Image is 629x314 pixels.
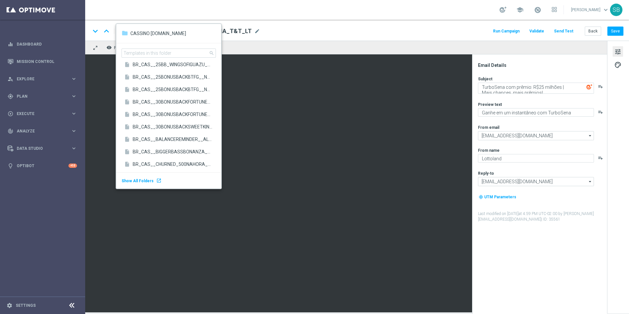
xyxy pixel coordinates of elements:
span: BR_CAS__30BONUSBACKFORTUNERABBIT__NVIP_EMA_TAC_GM_W16_ITE2 [133,111,213,117]
button: Run Campaign [492,27,521,36]
button: gps_fixed Plan keyboard_arrow_right [7,94,77,99]
a: Settings [16,304,36,307]
i: lightbulb [8,163,13,169]
label: From name [478,148,500,153]
span: palette [614,61,621,69]
span: Execute [17,112,71,116]
a: insert_drive_file BR_CAS__CHURNED_500NAHORA__NVIP_EMA_TAC_GM [122,159,216,170]
span: Analyze [17,129,71,133]
div: insert_drive_file [124,99,130,105]
button: playlist_add [598,155,603,161]
button: Validate [528,27,545,36]
i: track_changes [8,128,13,134]
span: BR_CAS__CHURNED_500NAHORA__NVIP_EMA_TAC_GM [133,161,213,167]
div: insert_drive_file [124,161,130,167]
i: keyboard_arrow_right [71,76,77,82]
span: BR_CAS__25BONUSBACKBTFG__NVIP_EMA_TAC_GM_W14 [133,74,213,80]
a: insert_drive_file BR_CAS__BIGGERBASSBONANZA_W14__NVIP_EMA_TAC_GM [122,146,216,157]
a: Mission Control [17,53,77,70]
label: Last modified on [DATE] at 4:59 PM UTC-02:00 by [PERSON_NAME][EMAIL_ADDRESS][DOMAIN_NAME] [478,211,606,222]
i: keyboard_arrow_right [71,128,77,134]
a: insert_drive_file BR_CAS__25BONUSBACKBTFG__NVIP_EMA_TAC_GM_W17_IT2 [122,84,216,95]
i: settings [7,303,12,308]
div: Explore [8,76,71,82]
button: play_circle_outline Execute keyboard_arrow_right [7,111,77,116]
div: insert_drive_file [124,149,130,155]
div: SB [610,4,622,16]
i: arrow_drop_down [587,177,594,186]
i: keyboard_arrow_down [90,26,100,36]
a: insert_drive_file BR_CAS__25BONUSBACKBTFG__NVIP_EMA_TAC_GM_W14 [122,71,216,83]
div: +10 [68,164,77,168]
a: insert_drive_file BR_CAS__BALANCEREMINDER__ALL_EMA_TAC_GM [122,134,216,145]
div: insert_drive_file [124,124,130,130]
span: Preview [114,46,128,50]
span: keyboard_arrow_down [602,6,609,13]
span: mode_edit [254,28,260,34]
div: Plan [8,93,71,99]
i: my_location [479,195,483,199]
a: insert_drive_file BR_CAS__30BONUSBACKSWEETKINGDOM__NVIP_EMA_TAC_GM_W19_IT2 [122,121,216,132]
i: keyboard_arrow_up [102,26,111,36]
span: BR_CAS__30BONUSBACKSWEETKINGDOM__NVIP_EMA_TAC_GM_W19_IT2 [133,124,213,130]
div: Dashboard [8,35,77,53]
button: person_search Explore keyboard_arrow_right [7,76,77,82]
i: keyboard_arrow_right [71,145,77,151]
span: BR_CAS__BIGGERBASSBONANZA_W14__NVIP_EMA_TAC_GM [133,148,213,155]
button: track_changes Analyze keyboard_arrow_right [7,128,77,134]
div: Email Details [478,62,606,68]
div: insert_drive_file [124,111,130,117]
button: palette [613,59,623,70]
a: insert_drive_file BR_CAS__30BONUSBACKFORTUNERABBIT__NVIP_EMA_TAC_GM_W15 [122,96,216,108]
button: Back [585,27,601,36]
div: insert_drive_file [124,136,130,142]
button: my_location UTM Parameters [478,193,517,201]
span: tune [614,48,621,56]
a: insert_drive_file BR_CAS__30BONUSBACKFORTUNERABBIT__NVIP_EMA_TAC_GM_W16_ITE2 [122,109,216,120]
img: optiGenie.svg [586,84,592,90]
input: Select [478,177,594,186]
span: BR_CAS__BALANCEREMINDER__ALL_EMA_TAC_GM [133,136,213,142]
div: Mission Control [8,53,77,70]
label: Subject [478,76,492,82]
i: keyboard_arrow_right [71,93,77,99]
button: equalizer Dashboard [7,42,77,47]
i: equalizer [8,41,13,47]
span: BR_CAS__25BONUSBACKBTFG__NVIP_EMA_TAC_GM_W17_IT2 [133,86,213,92]
a: Optibot [17,157,68,174]
span: Data Studio [17,147,71,150]
span: BR_CAS__30BONUSBACKFORTUNERABBIT__NVIP_EMA_TAC_GM_W15 [133,99,213,105]
i: keyboard_arrow_right [71,110,77,117]
button: remove_red_eye Preview [105,43,131,52]
a: [PERSON_NAME]keyboard_arrow_down [570,5,610,15]
a: insert_drive_file BR_CAS__25BB_WINGSOFIGUAZU__NVIP_EMA_TAC_GM_W20 [122,59,216,70]
div: launch [156,178,162,183]
div: Data Studio [8,146,71,151]
input: Templates in this folder [122,49,216,58]
button: playlist_add [598,84,603,89]
div: Data Studio keyboard_arrow_right [7,146,77,151]
div: Analyze [8,128,71,134]
button: Mission Control [7,59,77,64]
button: Send Test [553,27,574,36]
i: play_circle_outline [8,111,13,117]
button: Save [607,27,623,36]
span: BR_CAS__25BB_WINGSOFIGUAZU__NVIP_EMA_TAC_GM_W20 [133,61,213,68]
i: person_search [8,76,13,82]
span: Validate [529,29,544,33]
span: school [516,6,524,13]
div: insert_drive_file [124,62,130,68]
label: Preview text [478,102,502,107]
i: arrow_drop_down [587,131,594,140]
button: lightbulb Optibot +10 [7,163,77,168]
span: Plan [17,94,71,98]
button: playlist_add [598,109,603,115]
